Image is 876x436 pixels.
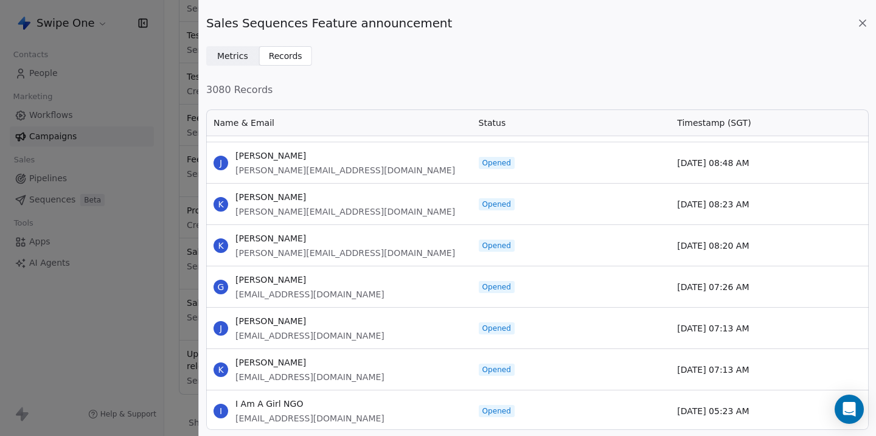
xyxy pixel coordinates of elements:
span: Opened [482,241,511,251]
span: [EMAIL_ADDRESS][DOMAIN_NAME] [235,412,384,424]
span: [PERSON_NAME] [235,315,384,327]
span: [DATE] 08:23 AM [677,198,749,210]
span: Opened [482,158,511,168]
span: [PERSON_NAME] [235,232,455,244]
span: [PERSON_NAME] [235,274,384,286]
span: [DATE] 05:23 AM [677,405,749,417]
span: Opened [482,324,511,333]
span: K [214,197,228,212]
span: [PERSON_NAME][EMAIL_ADDRESS][DOMAIN_NAME] [235,247,455,259]
span: Timestamp (SGT) [677,117,751,129]
span: 3080 Records [206,83,869,97]
span: Metrics [217,50,248,63]
span: [PERSON_NAME] [235,191,455,203]
span: [PERSON_NAME] [235,356,384,369]
span: K [214,238,228,253]
span: [EMAIL_ADDRESS][DOMAIN_NAME] [235,288,384,300]
span: Status [479,117,506,129]
span: I Am A Girl NGO [235,398,384,410]
span: K [214,362,228,377]
span: [EMAIL_ADDRESS][DOMAIN_NAME] [235,330,384,342]
div: Open Intercom Messenger [835,395,864,424]
span: J [214,156,228,170]
span: [PERSON_NAME][EMAIL_ADDRESS][DOMAIN_NAME] [235,164,455,176]
span: I [214,404,228,418]
span: [EMAIL_ADDRESS][DOMAIN_NAME] [235,371,384,383]
span: Sales Sequences Feature announcement [206,15,452,32]
span: Opened [482,365,511,375]
span: Opened [482,199,511,209]
span: Opened [482,406,511,416]
div: grid [206,136,869,431]
span: [DATE] 07:26 AM [677,281,749,293]
span: [PERSON_NAME] [235,150,455,162]
span: [DATE] 08:48 AM [677,157,749,169]
span: G [214,280,228,294]
span: [DATE] 07:13 AM [677,364,749,376]
span: Opened [482,282,511,292]
span: [PERSON_NAME][EMAIL_ADDRESS][DOMAIN_NAME] [235,206,455,218]
span: Name & Email [214,117,274,129]
span: J [214,321,228,336]
span: [DATE] 08:20 AM [677,240,749,252]
span: [DATE] 07:13 AM [677,322,749,334]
